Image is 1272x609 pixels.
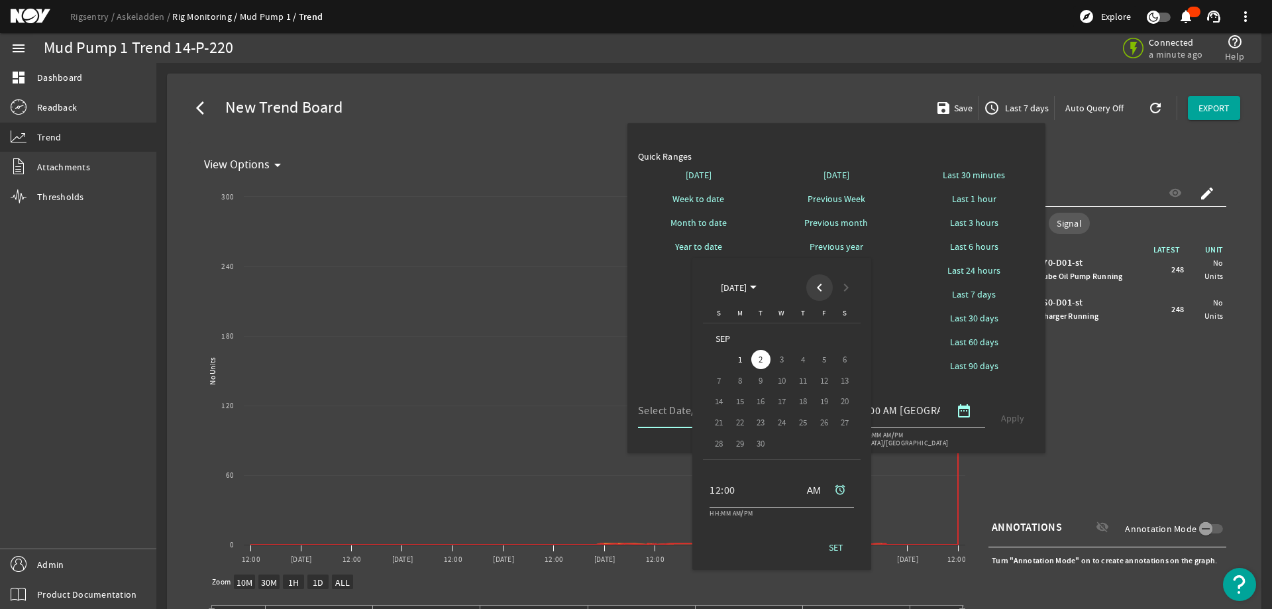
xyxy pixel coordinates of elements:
button: September 9, 2025 [751,370,772,391]
button: September 22, 2025 [729,412,751,433]
span: 16 [751,392,770,412]
span: 3 [772,350,792,369]
span: 28 [710,434,729,453]
button: September 10, 2025 [771,370,792,391]
span: T [759,308,763,317]
button: AM [794,474,826,506]
button: September 18, 2025 [792,391,814,412]
span: 15 [730,392,749,412]
span: 24 [772,413,792,432]
button: September 5, 2025 [814,349,835,370]
span: [DATE] [721,282,747,294]
button: September 6, 2025 [834,349,855,370]
button: September 24, 2025 [771,412,792,433]
button: September 29, 2025 [729,433,751,454]
button: September 8, 2025 [729,370,751,391]
button: September 26, 2025 [814,412,835,433]
span: S [843,308,847,317]
span: SET [829,541,843,554]
button: September 17, 2025 [771,391,792,412]
button: September 1, 2025 [729,349,751,370]
button: September 20, 2025 [834,391,855,412]
span: 23 [751,413,770,432]
td: SEP [708,328,855,349]
span: 8 [730,371,749,390]
button: SET [815,535,857,559]
span: 19 [814,392,833,412]
span: 7 [710,371,729,390]
span: 4 [794,350,813,369]
input: Select Time [710,482,792,498]
span: S [717,308,721,317]
mat-hint: HH:MM AM/PM [710,508,753,518]
button: September 16, 2025 [751,391,772,412]
span: 1 [730,350,749,369]
span: F [822,308,825,317]
button: September 4, 2025 [792,349,814,370]
button: September 15, 2025 [729,391,751,412]
button: September 12, 2025 [814,370,835,391]
span: 27 [835,413,855,432]
span: 26 [814,413,833,432]
button: September 2, 2025 [751,349,772,370]
span: 11 [794,371,813,390]
button: Choose month and year [710,276,767,300]
button: September 25, 2025 [792,412,814,433]
button: September 27, 2025 [834,412,855,433]
span: 21 [710,413,729,432]
span: W [778,308,784,317]
span: 14 [710,392,729,412]
span: 29 [730,434,749,453]
span: T [801,308,805,317]
button: Open Resource Center [1223,568,1256,601]
span: 12 [814,371,833,390]
span: M [737,308,743,317]
button: September 21, 2025 [708,412,729,433]
button: September 19, 2025 [814,391,835,412]
button: September 3, 2025 [771,349,792,370]
button: September 13, 2025 [834,370,855,391]
mat-icon: alarm [826,484,854,496]
span: 17 [772,392,792,412]
span: 5 [814,350,833,369]
span: 9 [751,371,770,390]
span: 25 [794,413,813,432]
button: September 28, 2025 [708,433,729,454]
span: 2 [751,350,770,369]
span: 18 [794,392,813,412]
span: 13 [835,371,855,390]
button: September 11, 2025 [792,370,814,391]
button: September 14, 2025 [708,391,729,412]
button: September 30, 2025 [751,433,772,454]
span: 30 [751,434,770,453]
span: 6 [835,350,855,369]
button: September 23, 2025 [751,412,772,433]
span: 22 [730,413,749,432]
button: September 7, 2025 [708,370,729,391]
span: 10 [772,371,792,390]
button: Previous month [806,274,833,301]
span: 20 [835,392,855,412]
